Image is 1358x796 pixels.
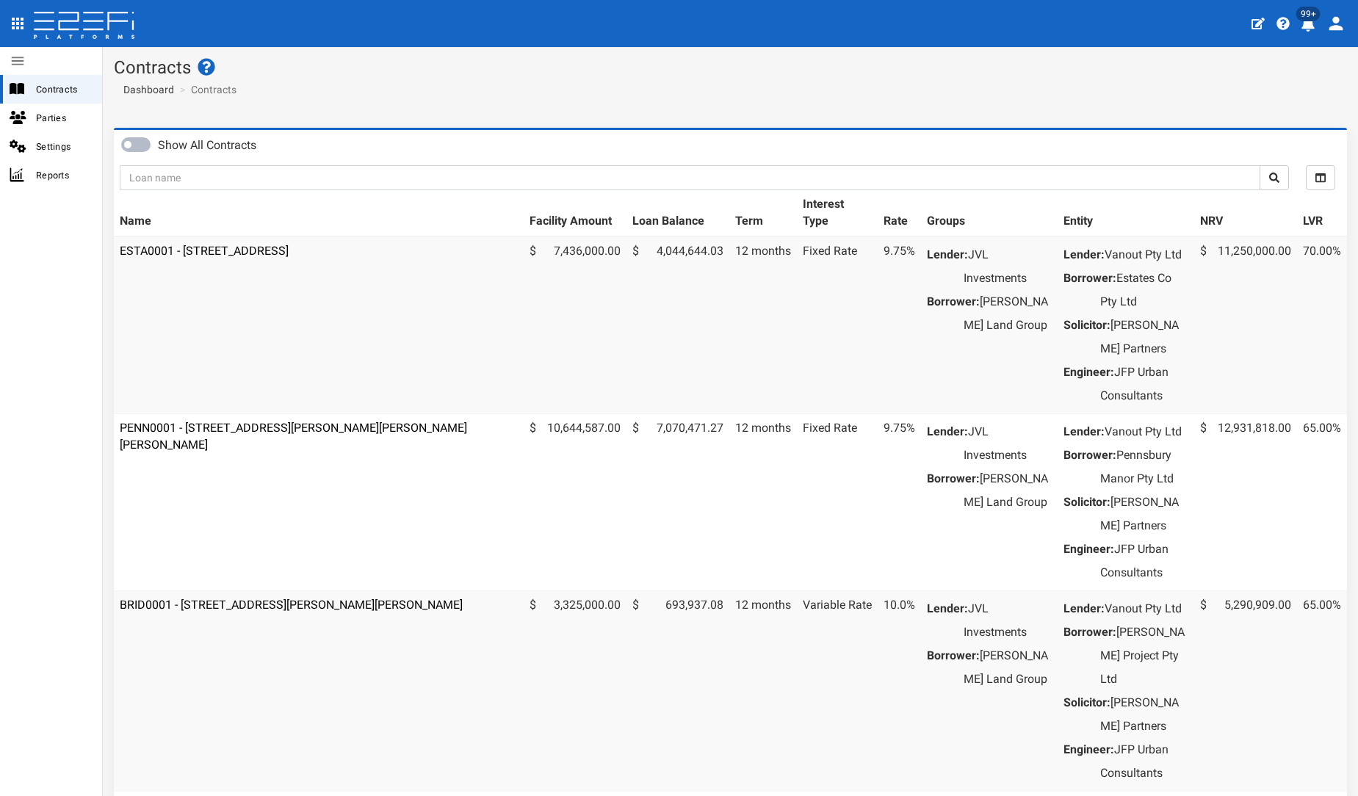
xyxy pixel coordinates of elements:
dd: [PERSON_NAME] Project Pty Ltd [1100,620,1188,691]
dt: Lender: [927,243,968,267]
th: Entity [1058,190,1194,236]
a: PENN0001 - [STREET_ADDRESS][PERSON_NAME][PERSON_NAME][PERSON_NAME] [120,421,467,452]
th: Groups [921,190,1058,236]
td: 3,325,000.00 [524,590,626,791]
th: Interest Type [797,190,878,236]
th: LVR [1297,190,1347,236]
td: 10.0% [878,590,921,791]
dt: Engineer: [1063,538,1114,561]
dd: [PERSON_NAME] Partners [1100,691,1188,738]
dt: Borrower: [1063,620,1116,644]
td: 12 months [729,590,797,791]
dt: Lender: [1063,597,1105,620]
a: BRID0001 - [STREET_ADDRESS][PERSON_NAME][PERSON_NAME] [120,598,463,612]
th: Facility Amount [524,190,626,236]
li: Contracts [176,82,236,97]
dd: [PERSON_NAME] Partners [1100,491,1188,538]
dd: Vanout Pty Ltd [1100,597,1188,620]
span: Parties [36,109,90,126]
td: 11,250,000.00 [1194,236,1297,414]
dd: [PERSON_NAME] Land Group [964,290,1052,337]
dd: Estates Co Pty Ltd [1100,267,1188,314]
td: 4,044,644.03 [626,236,729,414]
dt: Lender: [927,597,968,620]
dt: Engineer: [1063,738,1114,761]
td: 5,290,909.00 [1194,590,1297,791]
td: Variable Rate [797,590,878,791]
dd: [PERSON_NAME] Land Group [964,644,1052,691]
th: Loan Balance [626,190,729,236]
span: Settings [36,138,90,155]
span: Contracts [36,81,90,98]
dd: JVL Investments [964,243,1052,290]
dt: Borrower: [1063,267,1116,290]
dt: Solicitor: [1063,691,1110,714]
a: ESTA0001 - [STREET_ADDRESS] [120,244,289,258]
h1: Contracts [114,58,1347,77]
td: 7,436,000.00 [524,236,626,414]
dd: [PERSON_NAME] Land Group [964,467,1052,514]
dt: Borrower: [927,467,980,491]
td: 70.00% [1297,236,1347,414]
dt: Borrower: [927,644,980,667]
dd: Pennsbury Manor Pty Ltd [1100,444,1188,491]
dt: Engineer: [1063,361,1114,384]
td: 12,931,818.00 [1194,413,1297,590]
dt: Borrower: [1063,444,1116,467]
td: Fixed Rate [797,236,878,414]
td: 12 months [729,413,797,590]
td: 7,070,471.27 [626,413,729,590]
td: 65.00% [1297,590,1347,791]
span: Reports [36,167,90,184]
span: Dashboard [118,84,174,95]
dd: JVL Investments [964,597,1052,644]
th: NRV [1194,190,1297,236]
td: 65.00% [1297,413,1347,590]
dd: JVL Investments [964,420,1052,467]
td: 10,644,587.00 [524,413,626,590]
dd: JFP Urban Consultants [1100,538,1188,585]
dt: Lender: [927,420,968,444]
td: Fixed Rate [797,413,878,590]
dt: Lender: [1063,420,1105,444]
td: 693,937.08 [626,590,729,791]
dt: Solicitor: [1063,491,1110,514]
th: Term [729,190,797,236]
td: 9.75% [878,413,921,590]
dd: [PERSON_NAME] Partners [1100,314,1188,361]
dd: Vanout Pty Ltd [1100,243,1188,267]
th: Name [114,190,524,236]
dd: JFP Urban Consultants [1100,361,1188,408]
dd: Vanout Pty Ltd [1100,420,1188,444]
input: Loan name [120,165,1260,190]
th: Rate [878,190,921,236]
td: 12 months [729,236,797,414]
td: 9.75% [878,236,921,414]
dt: Lender: [1063,243,1105,267]
label: Show All Contracts [158,137,256,154]
dt: Solicitor: [1063,314,1110,337]
dd: JFP Urban Consultants [1100,738,1188,785]
a: Dashboard [118,82,174,97]
dt: Borrower: [927,290,980,314]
